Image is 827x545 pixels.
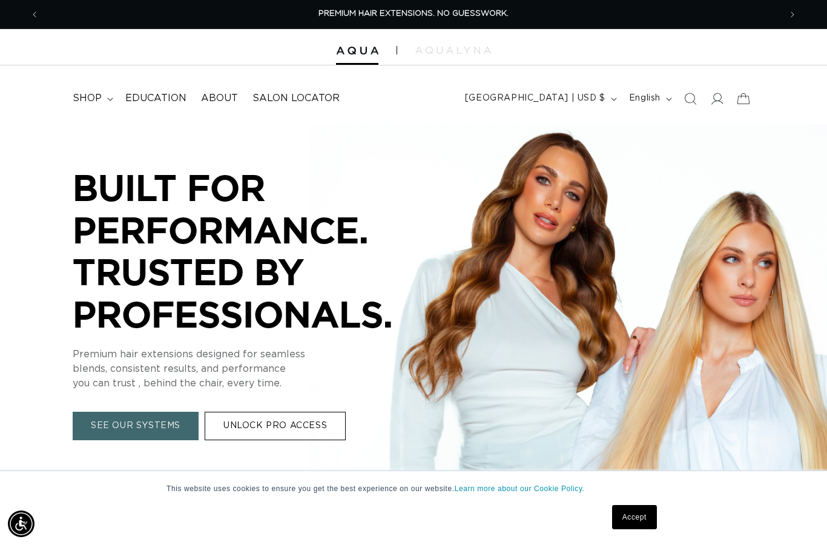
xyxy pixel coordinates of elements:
[8,510,35,537] div: Accessibility Menu
[336,47,378,55] img: Aqua Hair Extensions
[73,376,436,391] p: you can trust , behind the chair, every time.
[73,347,436,362] p: Premium hair extensions designed for seamless
[205,412,346,440] a: UNLOCK PRO ACCESS
[125,92,186,105] span: Education
[73,412,199,440] a: SEE OUR SYSTEMS
[455,484,585,493] a: Learn more about our Cookie Policy.
[779,3,806,26] button: Next announcement
[194,85,245,112] a: About
[622,87,677,110] button: English
[465,92,605,105] span: [GEOGRAPHIC_DATA] | USD $
[21,3,48,26] button: Previous announcement
[612,505,657,529] a: Accept
[73,167,436,335] p: BUILT FOR PERFORMANCE. TRUSTED BY PROFESSIONALS.
[629,92,661,105] span: English
[252,92,340,105] span: Salon Locator
[677,85,703,112] summary: Search
[166,483,661,494] p: This website uses cookies to ensure you get the best experience on our website.
[73,92,102,105] span: shop
[318,10,509,18] span: PREMIUM HAIR EXTENSIONS. NO GUESSWORK.
[73,362,436,376] p: blends, consistent results, and performance
[65,85,118,112] summary: shop
[458,87,622,110] button: [GEOGRAPHIC_DATA] | USD $
[118,85,194,112] a: Education
[415,47,491,54] img: aqualyna.com
[201,92,238,105] span: About
[245,85,347,112] a: Salon Locator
